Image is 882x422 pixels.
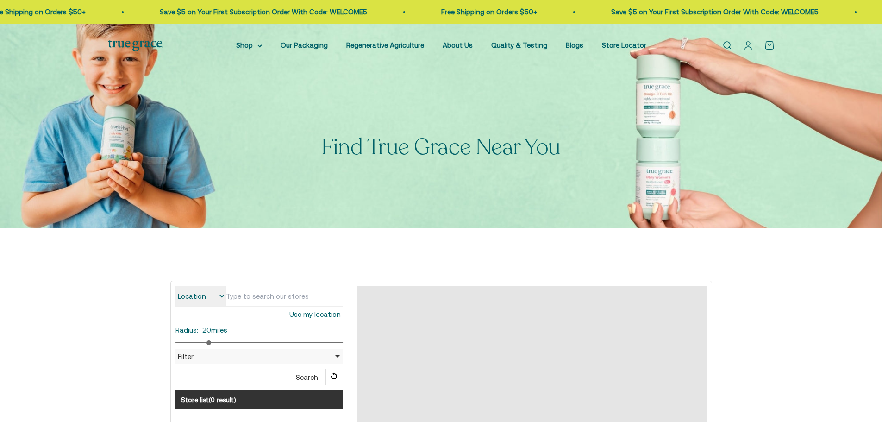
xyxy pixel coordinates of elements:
a: Blogs [566,41,583,49]
span: ( ) [209,396,236,403]
span: result [217,396,234,403]
p: Save $5 on Your First Subscription Order With Code: WELCOME5 [125,6,333,18]
button: Use my location [287,307,343,322]
p: Save $5 on Your First Subscription Order With Code: WELCOME5 [577,6,784,18]
div: miles [175,325,344,336]
input: Radius [175,342,344,343]
input: Type to search our stores [225,286,343,307]
button: Search [291,369,323,385]
span: 20 [202,326,211,334]
split-lines: Find True Grace Near You [321,132,560,162]
a: Regenerative Agriculture [346,41,424,49]
a: Store Locator [602,41,646,49]
h3: Store list [175,390,344,409]
summary: Shop [236,40,262,51]
label: Radius: [175,326,198,334]
div: Filter [175,349,344,364]
span: 0 [211,396,215,403]
span: Reset [325,369,343,385]
a: Our Packaging [281,41,328,49]
a: Quality & Testing [491,41,547,49]
a: Free Shipping on Orders $50+ [407,8,503,16]
a: About Us [443,41,473,49]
